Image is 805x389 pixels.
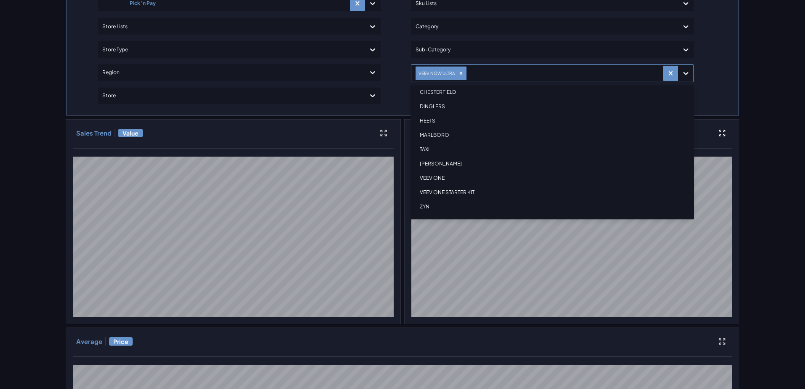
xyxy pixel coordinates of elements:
[415,185,690,200] div: VEEV ONE STARTER KIT
[76,129,112,137] h3: Sales Trend
[415,114,690,128] div: HEETS
[416,43,674,56] div: Sub-Category
[415,85,690,99] div: CHESTERFIELD
[118,129,143,137] span: Value
[76,337,102,346] h3: Average
[109,337,133,346] span: Price
[416,20,674,33] div: Category
[415,171,690,185] div: VEEV ONE
[415,128,690,142] div: MARLBORO
[415,99,690,114] div: DINGLERS
[102,89,361,102] div: Store
[102,20,361,33] div: Store Lists
[456,70,466,76] div: Remove VEEV NOW ULTRA
[415,200,690,214] div: ZYN
[416,69,456,77] div: VEEV NOW ULTRA
[415,157,690,171] div: [PERSON_NAME]
[102,66,361,79] div: Region
[415,142,690,157] div: TAXI
[102,43,361,56] div: Store Type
